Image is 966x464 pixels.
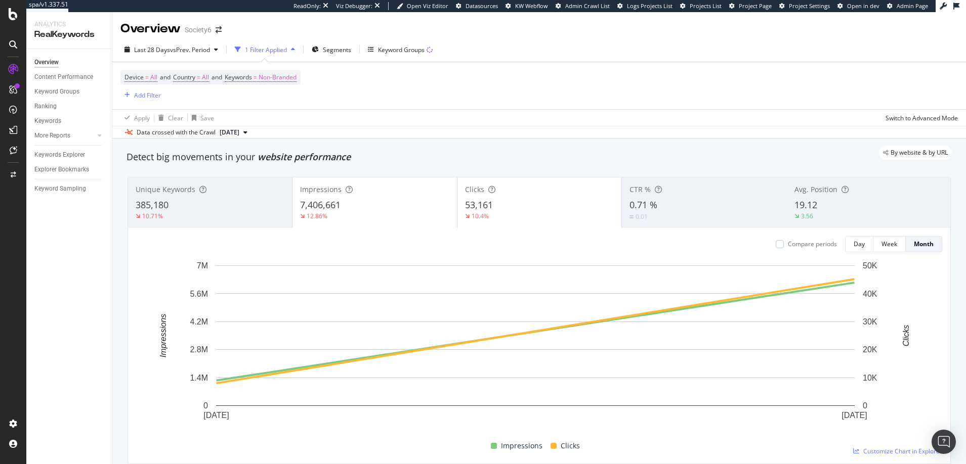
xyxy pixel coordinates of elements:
[801,212,813,220] div: 3.56
[794,184,837,194] span: Avg. Position
[203,411,229,420] text: [DATE]
[466,2,498,10] span: Datasources
[617,2,673,10] a: Logs Projects List
[34,130,70,141] div: More Reports
[120,110,150,126] button: Apply
[34,86,105,97] a: Keyword Groups
[293,2,321,10] div: ReadOnly:
[170,45,210,54] span: vs Prev. Period
[34,164,89,175] div: Explorer Bookmarks
[789,2,830,10] span: Project Settings
[739,2,772,10] span: Project Page
[837,2,879,10] a: Open in dev
[863,289,877,298] text: 40K
[407,2,448,10] span: Open Viz Editor
[881,110,958,126] button: Switch to Advanced Mode
[212,73,222,81] span: and
[561,440,580,452] span: Clicks
[556,2,610,10] a: Admin Crawl List
[245,45,287,54] div: 1 Filter Applied
[629,215,634,218] img: Equal
[154,110,183,126] button: Clear
[120,20,181,37] div: Overview
[124,73,144,81] span: Device
[914,240,934,248] div: Month
[150,70,157,84] span: All
[34,101,105,112] a: Ranking
[142,212,163,220] div: 10.71%
[160,73,171,81] span: and
[137,128,216,137] div: Data crossed with the Crawl
[472,212,489,220] div: 10.4%
[168,114,183,122] div: Clear
[34,20,104,29] div: Analytics
[34,86,79,97] div: Keyword Groups
[200,114,214,122] div: Save
[197,261,208,270] text: 7M
[847,2,879,10] span: Open in dev
[881,240,897,248] div: Week
[863,345,877,354] text: 20K
[185,25,212,35] div: Society6
[231,41,299,58] button: 1 Filter Applied
[34,116,105,126] a: Keywords
[173,73,195,81] span: Country
[629,184,651,194] span: CTR %
[729,2,772,10] a: Project Page
[220,128,239,137] span: 2025 Sep. 20th
[202,70,209,84] span: All
[788,240,837,248] div: Compare periods
[863,261,877,270] text: 50K
[34,150,105,160] a: Keywords Explorer
[456,2,498,10] a: Datasources
[34,57,105,68] a: Overview
[190,345,208,354] text: 2.8M
[879,146,952,160] div: legacy label
[34,183,86,194] div: Keyword Sampling
[906,236,942,252] button: Month
[134,91,161,100] div: Add Filter
[159,314,167,357] text: Impressions
[465,184,484,194] span: Clicks
[34,183,105,194] a: Keyword Sampling
[336,2,372,10] div: Viz Debugger:
[465,199,493,211] span: 53,161
[854,240,865,248] div: Day
[34,57,59,68] div: Overview
[190,289,208,298] text: 5.6M
[190,317,208,326] text: 4.2M
[863,401,867,410] text: 0
[902,325,910,347] text: Clicks
[225,73,252,81] span: Keywords
[259,70,297,84] span: Non-Branded
[863,317,877,326] text: 30K
[887,2,928,10] a: Admin Page
[794,199,817,211] span: 19.12
[845,236,873,252] button: Day
[216,126,251,138] button: [DATE]
[863,374,877,382] text: 10K
[842,411,867,420] text: [DATE]
[34,150,85,160] div: Keywords Explorer
[932,430,956,454] div: Open Intercom Messenger
[300,199,341,211] span: 7,406,661
[34,72,93,82] div: Content Performance
[873,236,906,252] button: Week
[34,130,95,141] a: More Reports
[629,199,657,211] span: 0.71 %
[34,164,105,175] a: Explorer Bookmarks
[627,2,673,10] span: Logs Projects List
[378,45,425,54] div: Keyword Groups
[34,101,57,112] div: Ranking
[190,374,208,382] text: 1.4M
[886,114,958,122] div: Switch to Advanced Mode
[136,260,935,436] svg: A chart.
[690,2,722,10] span: Projects List
[216,26,222,33] div: arrow-right-arrow-left
[364,41,437,58] button: Keyword Groups
[779,2,830,10] a: Project Settings
[307,212,327,220] div: 12.86%
[134,45,170,54] span: Last 28 Days
[636,212,648,221] div: 0.01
